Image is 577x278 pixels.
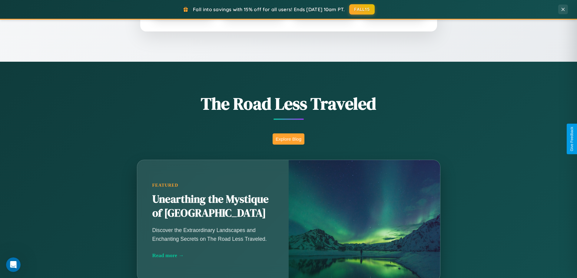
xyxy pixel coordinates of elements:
iframe: Intercom live chat [6,257,21,272]
button: FALL15 [349,4,375,15]
span: Fall into savings with 15% off for all users! Ends [DATE] 10am PT. [193,6,345,12]
div: Give Feedback [570,127,574,151]
h1: The Road Less Traveled [107,92,470,115]
p: Discover the Extraordinary Landscapes and Enchanting Secrets on The Road Less Traveled. [152,226,274,243]
button: Explore Blog [273,133,304,145]
h2: Unearthing the Mystique of [GEOGRAPHIC_DATA] [152,192,274,220]
div: Featured [152,183,274,188]
div: Read more → [152,252,274,259]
